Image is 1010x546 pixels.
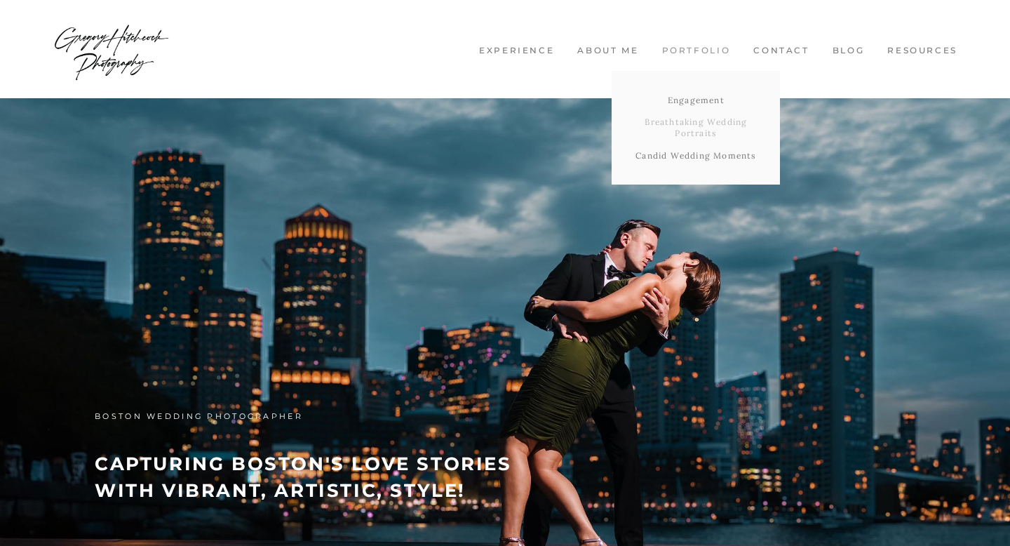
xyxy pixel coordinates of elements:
[746,45,817,57] a: Contact
[654,45,739,57] a: Portfolio
[612,89,780,112] a: Engagement
[824,45,873,57] a: Blog
[570,45,647,57] a: About me
[471,45,563,57] a: Experience
[95,519,224,541] a: LET'S TALK!
[95,479,465,502] strong: with vibrant, artistic, style!
[53,7,170,91] img: Wedding Photographer Boston - Gregory Hitchcock Photography
[612,111,780,144] a: Breathtaking Wedding Portraits
[880,45,966,57] a: Resources
[95,453,511,475] strong: capturing boston's love stories
[612,145,780,167] a: Candid Wedding Moments
[95,411,303,421] span: boston wedding photographer
[95,517,224,545] u: LET'S TALK!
